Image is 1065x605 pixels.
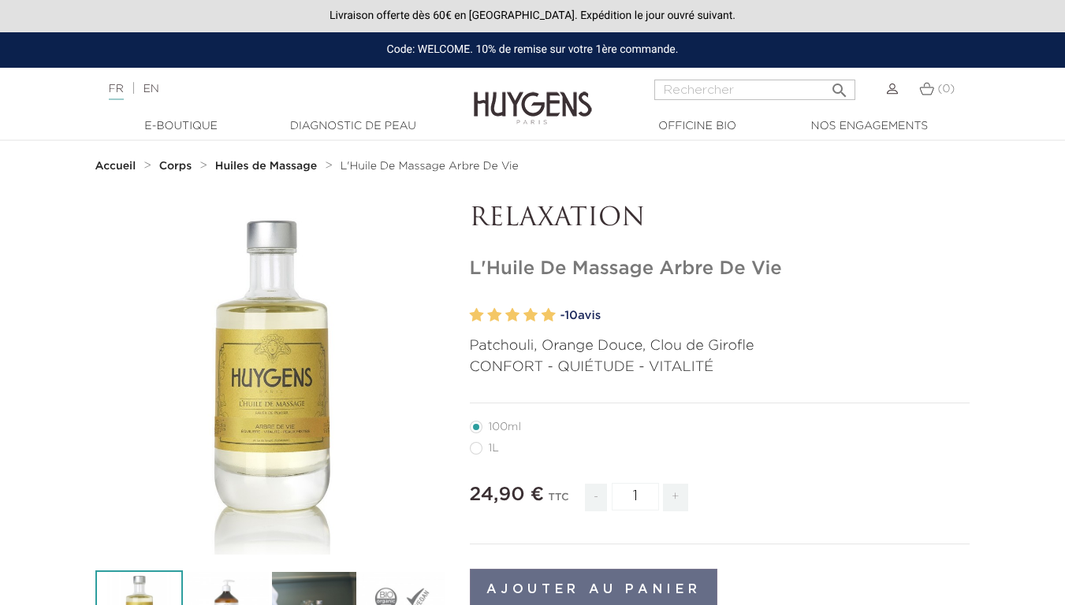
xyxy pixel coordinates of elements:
[560,304,970,328] a: -10avis
[470,304,484,327] label: 1
[109,84,124,100] a: FR
[95,161,136,172] strong: Accueil
[215,161,317,172] strong: Huiles de Massage
[523,304,538,327] label: 4
[612,483,659,510] input: Quantité
[470,336,970,357] p: Patchouli, Orange Douce, Clou de Girofle
[505,304,519,327] label: 3
[215,160,321,173] a: Huiles de Massage
[470,258,970,280] h1: L'Huile De Massage Arbre De Vie
[470,442,518,455] label: 1L
[143,84,158,95] a: EN
[159,160,195,173] a: Corps
[101,80,432,98] div: |
[274,118,432,135] a: Diagnostic de peau
[95,160,140,173] a: Accueil
[159,161,192,172] strong: Corps
[470,204,970,234] p: RELAXATION
[470,421,540,433] label: 100ml
[619,118,776,135] a: Officine Bio
[654,80,855,100] input: Rechercher
[542,304,556,327] label: 5
[663,484,688,511] span: +
[487,304,501,327] label: 2
[585,484,607,511] span: -
[341,160,519,173] a: L'Huile De Massage Arbre De Vie
[470,485,545,504] span: 24,90 €
[341,161,519,172] span: L'Huile De Massage Arbre De Vie
[830,76,849,95] i: 
[564,310,578,321] span: 10
[474,66,592,127] img: Huygens
[470,357,970,378] p: CONFORT - QUIÉTUDE - VITALITÉ
[791,118,948,135] a: Nos engagements
[937,84,955,95] span: (0)
[549,481,569,523] div: TTC
[825,75,854,96] button: 
[102,118,260,135] a: E-Boutique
